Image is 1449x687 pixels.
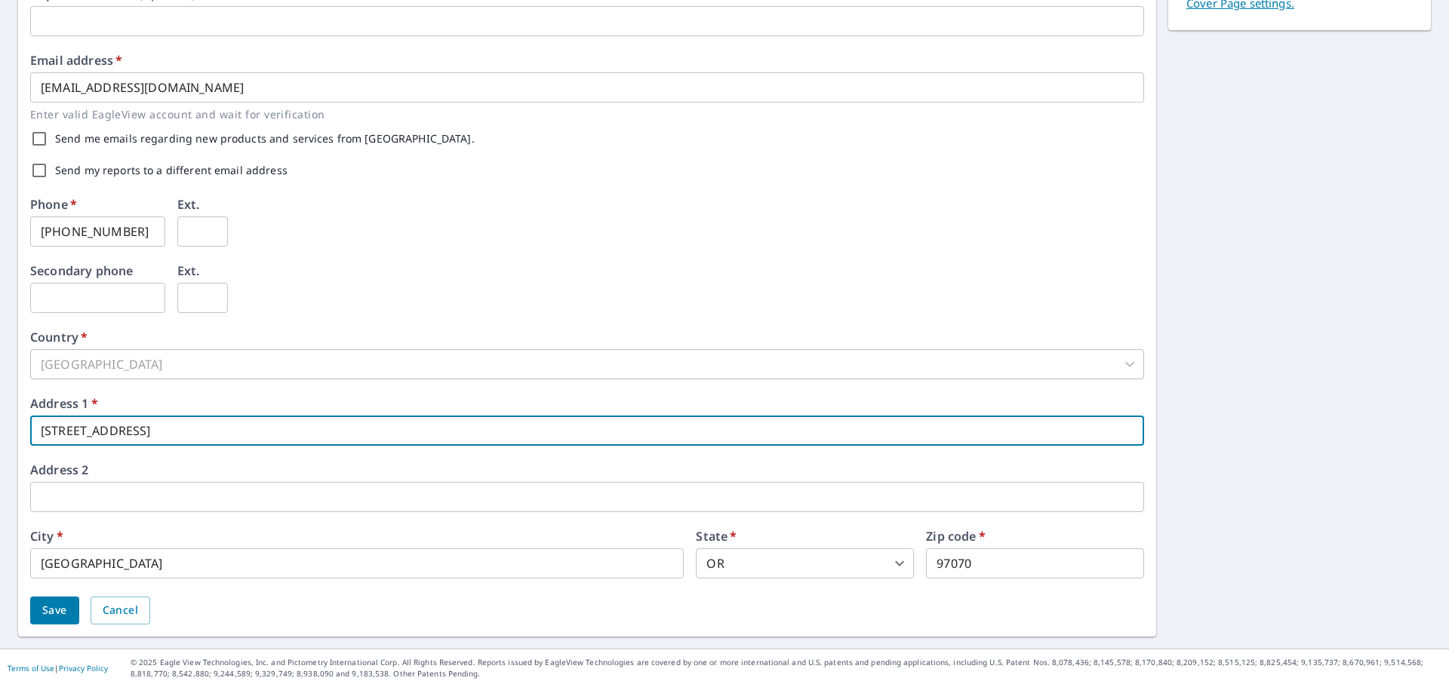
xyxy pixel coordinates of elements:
[103,601,138,620] span: Cancel
[30,349,1144,379] div: [GEOGRAPHIC_DATA]
[177,265,200,277] label: Ext.
[696,548,914,578] div: OR
[177,198,200,210] label: Ext.
[30,198,77,210] label: Phone
[59,663,108,673] a: Privacy Policy
[55,133,475,144] label: Send me emails regarding new products and services from [GEOGRAPHIC_DATA].
[91,597,150,624] button: Cancel
[926,530,986,542] label: Zip code
[696,530,737,542] label: State
[30,397,98,409] label: Address 1
[30,54,122,66] label: Email address
[8,664,108,673] p: |
[30,464,88,476] label: Address 2
[8,663,54,673] a: Terms of Use
[42,601,67,620] span: Save
[30,331,88,343] label: Country
[30,265,133,277] label: Secondary phone
[30,530,63,542] label: City
[55,165,288,176] label: Send my reports to a different email address
[30,106,1134,123] p: Enter valid EagleView account and wait for verification
[131,657,1441,679] p: © 2025 Eagle View Technologies, Inc. and Pictometry International Corp. All Rights Reserved. Repo...
[30,597,79,624] button: Save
